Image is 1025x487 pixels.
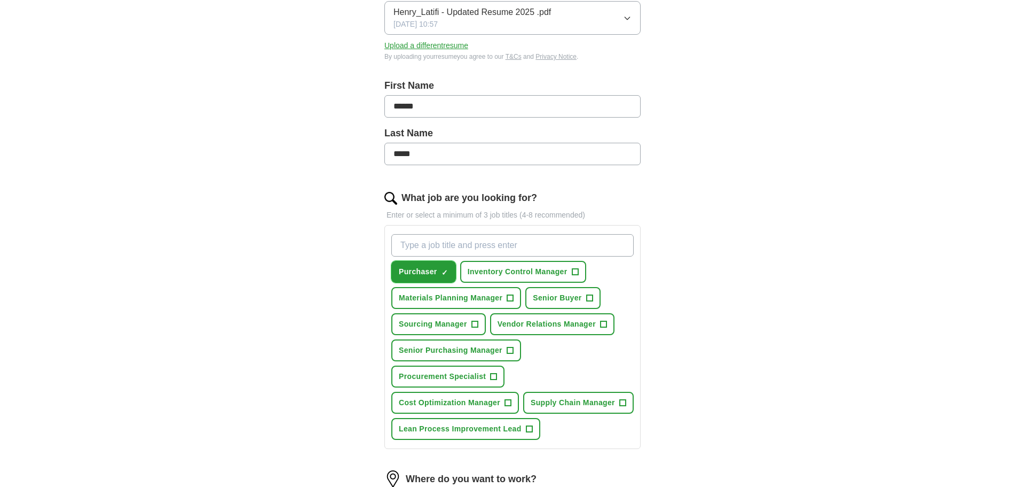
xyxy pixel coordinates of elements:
[384,192,397,205] img: search.png
[401,191,537,205] label: What job are you looking for?
[391,339,521,361] button: Senior Purchasing Manager
[406,472,537,486] label: Where do you want to work?
[490,313,614,335] button: Vendor Relations Manager
[384,126,641,141] label: Last Name
[399,292,502,304] span: Materials Planning Manager
[399,266,437,277] span: Purchaser
[384,79,641,93] label: First Name
[391,392,519,414] button: Cost Optimization Manager
[399,345,502,356] span: Senior Purchasing Manager
[391,418,540,440] button: Lean Process Improvement Lead
[506,53,522,60] a: T&Cs
[460,261,586,283] button: Inventory Control Manager
[384,52,641,61] div: By uploading your resume you agree to our and .
[498,319,596,330] span: Vendor Relations Manager
[399,319,467,330] span: Sourcing Manager
[441,268,448,277] span: ✓
[399,423,522,435] span: Lean Process Improvement Lead
[391,313,486,335] button: Sourcing Manager
[523,392,634,414] button: Supply Chain Manager
[533,292,581,304] span: Senior Buyer
[393,6,551,19] span: Henry_Latifi - Updated Resume 2025 .pdf
[384,40,468,51] button: Upload a differentresume
[384,1,641,35] button: Henry_Latifi - Updated Resume 2025 .pdf[DATE] 10:57
[468,266,567,277] span: Inventory Control Manager
[384,210,641,221] p: Enter or select a minimum of 3 job titles (4-8 recommended)
[399,397,500,408] span: Cost Optimization Manager
[391,234,634,257] input: Type a job title and press enter
[391,366,504,388] button: Procurement Specialist
[391,261,456,283] button: Purchaser✓
[531,397,615,408] span: Supply Chain Manager
[525,287,600,309] button: Senior Buyer
[535,53,577,60] a: Privacy Notice
[391,287,521,309] button: Materials Planning Manager
[399,371,486,382] span: Procurement Specialist
[393,19,438,30] span: [DATE] 10:57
